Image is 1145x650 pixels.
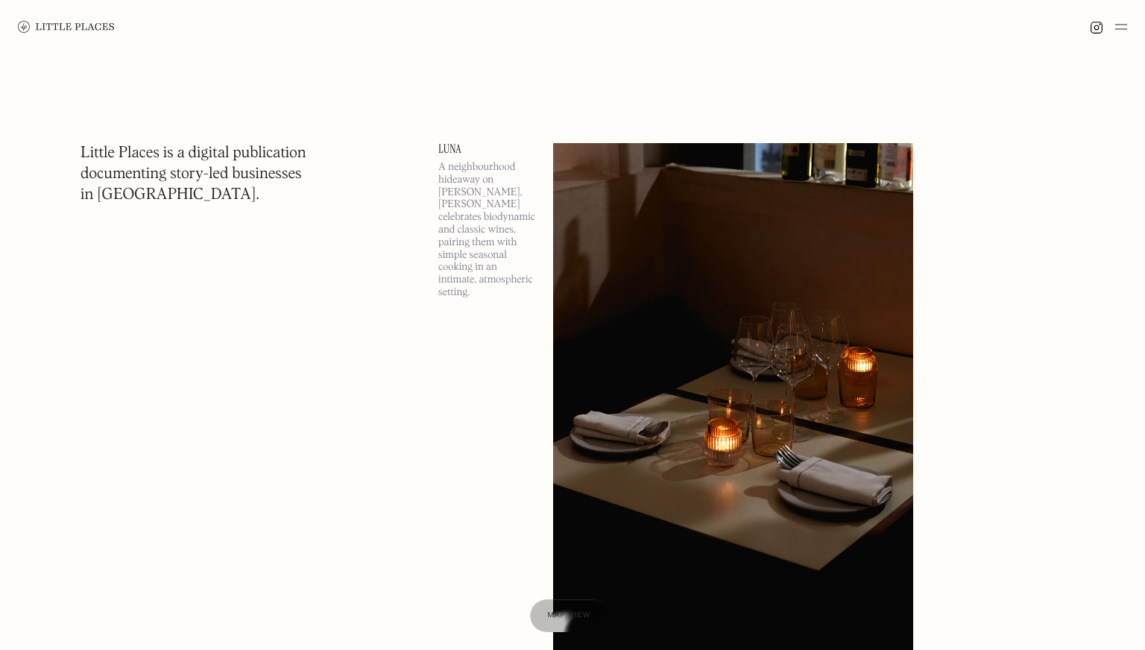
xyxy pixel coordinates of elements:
a: Luna [438,143,535,155]
h1: Little Places is a digital publication documenting story-led businesses in [GEOGRAPHIC_DATA]. [81,143,306,206]
span: Map view [548,611,591,619]
p: A neighbourhood hideaway on [PERSON_NAME], [PERSON_NAME] celebrates biodynamic and classic wines,... [438,161,535,299]
a: Map view [530,599,609,632]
